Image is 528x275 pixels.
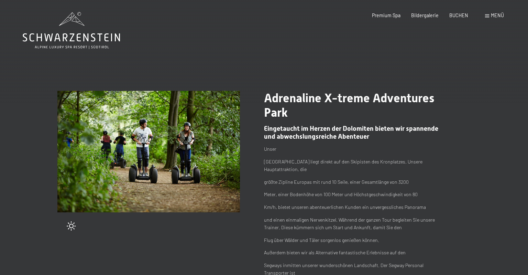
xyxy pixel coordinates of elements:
p: und einen einmaligen Nervenkitzel. Während der ganzen Tour begleiten Sie unsere Trainer. Diese kü... [264,216,446,232]
span: Menü [491,12,504,18]
a: Premium Spa [372,12,400,18]
p: Unser [264,145,446,153]
p: Meter, einer Bodenhöhe von 100 Meter und Höchstgeschwindigkeit von 80 [264,191,446,199]
img: Adrenaline X-treme Adventures Park [57,91,240,212]
span: Eingetaucht im Herzen der Dolomiten bieten wir spannende und abwechslungsreiche Abenteuer [264,125,438,140]
a: Bildergalerie [411,12,439,18]
span: Adrenaline X-treme Adventures Park [264,91,434,119]
a: BUCHEN [449,12,468,18]
p: größte Zipline Europas mit rund 10 Seile, einer Gesamtlänge von 3200 [264,178,446,186]
p: Flug über Wälder und Täler sorgenlos genießen können. [264,236,446,244]
p: Außerdem bieten wir als Alternative fantastische Erlebnisse auf den [264,249,446,257]
p: Km/h, bietet unseren abenteuerlichen Kunden ein unvergessliches Panorama [264,203,446,211]
p: [GEOGRAPHIC_DATA] liegt direkt auf den Skipisten des Kronplatzes. Unsere Hauptattraktion, die [264,158,446,173]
